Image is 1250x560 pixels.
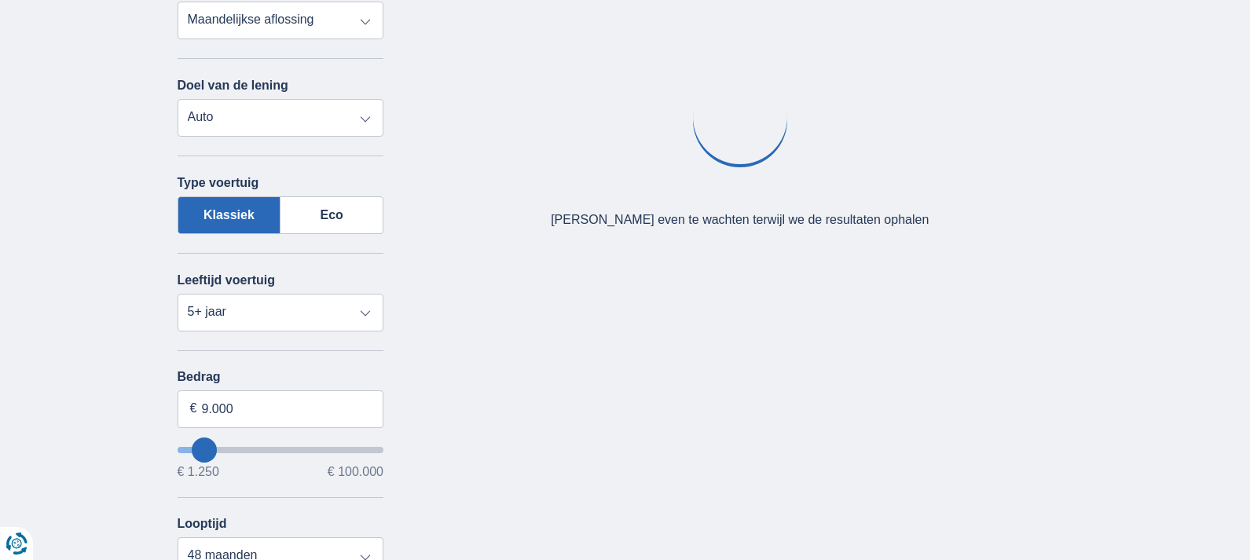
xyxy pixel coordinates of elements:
label: Type voertuig [178,176,259,190]
div: [PERSON_NAME] even te wachten terwijl we de resultaten ophalen [551,211,929,229]
label: Doel van de lening [178,79,288,93]
span: € [190,400,197,418]
label: Leeftijd voertuig [178,273,275,287]
label: Eco [280,196,383,234]
input: wantToBorrow [178,447,384,453]
label: Klassiek [178,196,281,234]
span: € 100.000 [328,466,383,478]
label: Bedrag [178,370,384,384]
span: € 1.250 [178,466,219,478]
label: Looptijd [178,517,227,531]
